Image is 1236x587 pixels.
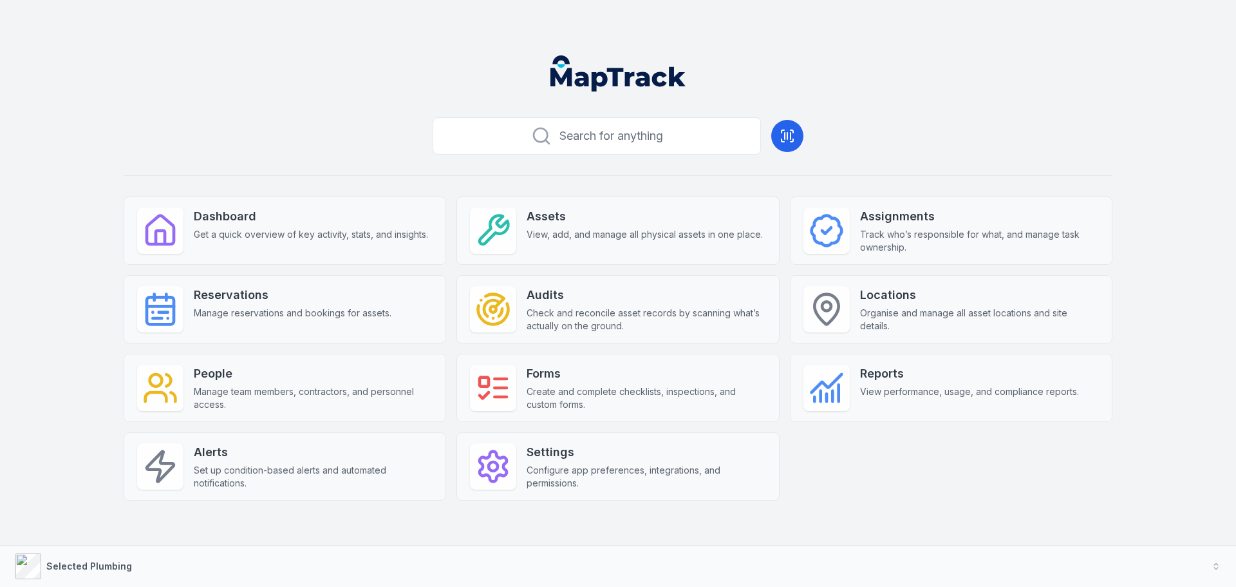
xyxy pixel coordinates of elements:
a: ReportsView performance, usage, and compliance reports. [790,354,1112,422]
span: Organise and manage all asset locations and site details. [860,307,1099,332]
span: Configure app preferences, integrations, and permissions. [527,464,765,490]
strong: Settings [527,443,765,461]
strong: People [194,365,433,383]
a: SettingsConfigure app preferences, integrations, and permissions. [456,432,779,501]
strong: Audits [527,286,765,304]
button: Search for anything [433,117,761,155]
nav: Global [530,55,706,91]
strong: Locations [860,286,1099,304]
strong: Reservations [194,286,391,304]
a: DashboardGet a quick overview of key activity, stats, and insights. [124,197,446,265]
a: LocationsOrganise and manage all asset locations and site details. [790,275,1112,343]
strong: Dashboard [194,207,428,226]
a: PeopleManage team members, contractors, and personnel access. [124,354,446,422]
span: Check and reconcile asset records by scanning what’s actually on the ground. [527,307,765,332]
strong: Assignments [860,207,1099,226]
span: Track who’s responsible for what, and manage task ownership. [860,228,1099,254]
span: Search for anything [559,127,663,145]
span: Get a quick overview of key activity, stats, and insights. [194,228,428,241]
a: AlertsSet up condition-based alerts and automated notifications. [124,432,446,501]
strong: Forms [527,365,765,383]
a: AssetsView, add, and manage all physical assets in one place. [456,197,779,265]
strong: Reports [860,365,1079,383]
span: Manage team members, contractors, and personnel access. [194,385,433,411]
a: AssignmentsTrack who’s responsible for what, and manage task ownership. [790,197,1112,265]
span: View performance, usage, and compliance reports. [860,385,1079,398]
strong: Alerts [194,443,433,461]
a: AuditsCheck and reconcile asset records by scanning what’s actually on the ground. [456,275,779,343]
span: Set up condition-based alerts and automated notifications. [194,464,433,490]
strong: Assets [527,207,763,226]
span: View, add, and manage all physical assets in one place. [527,228,763,241]
span: Create and complete checklists, inspections, and custom forms. [527,385,765,411]
strong: Selected Plumbing [46,561,132,572]
span: Manage reservations and bookings for assets. [194,307,391,320]
a: ReservationsManage reservations and bookings for assets. [124,275,446,343]
a: FormsCreate and complete checklists, inspections, and custom forms. [456,354,779,422]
